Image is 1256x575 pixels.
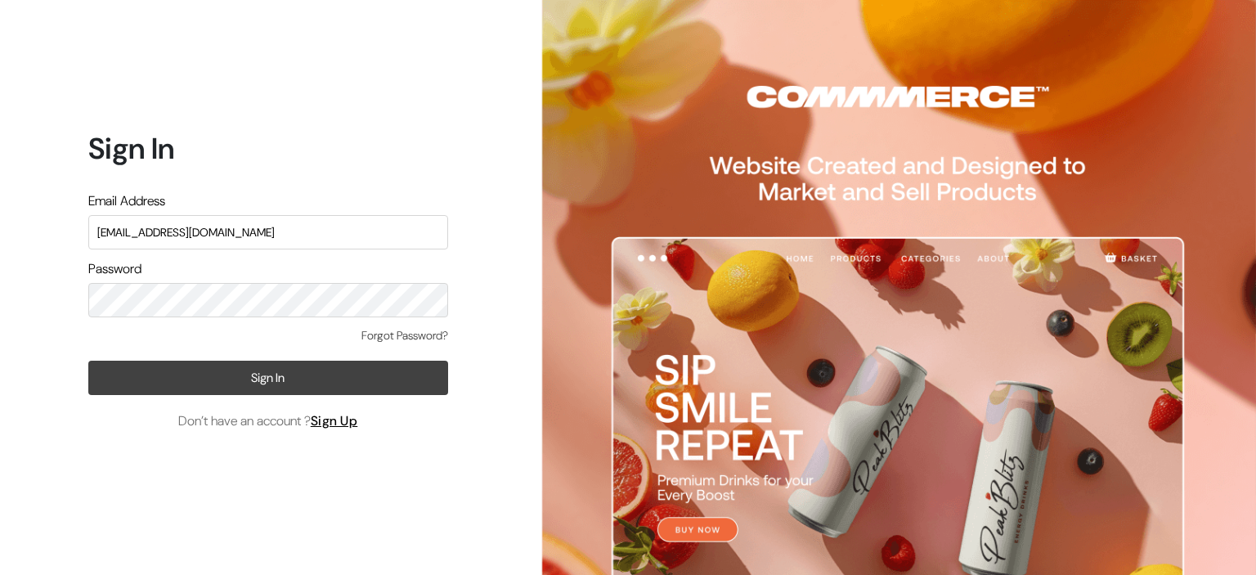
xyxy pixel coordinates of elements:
[88,191,165,211] label: Email Address
[311,412,358,429] a: Sign Up
[88,131,448,166] h1: Sign In
[178,411,358,431] span: Don’t have an account ?
[88,259,141,279] label: Password
[88,361,448,395] button: Sign In
[361,327,448,344] a: Forgot Password?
